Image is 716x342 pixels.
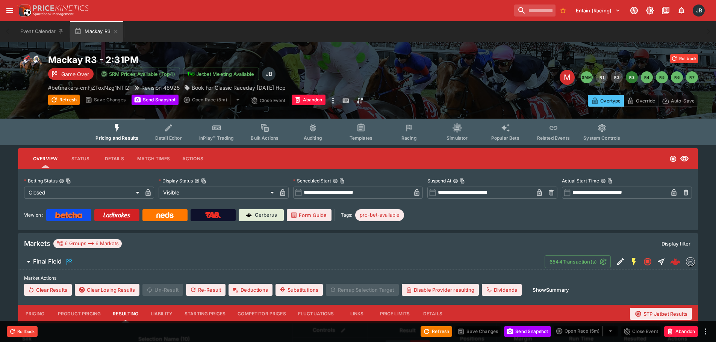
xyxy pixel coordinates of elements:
button: more [701,327,710,336]
svg: Closed [669,155,677,163]
button: Final Field [18,254,545,269]
img: Ladbrokes [103,212,130,218]
button: Notifications [675,4,688,17]
button: Disable Provider resulting [402,284,479,296]
nav: pagination navigation [581,71,698,83]
span: Mark an event as closed and abandoned. [664,327,698,334]
div: 6 Groups 6 Markets [56,239,119,248]
button: Event Calendar [16,21,68,42]
button: SRM Prices Available (Top4) [97,68,180,80]
img: betmakers [686,258,695,266]
p: Overtype [600,97,621,105]
button: Match Times [131,150,176,168]
button: ShowSummary [528,284,573,296]
span: Bulk Actions [251,135,279,141]
p: Display Status [159,178,193,184]
button: Connected to PK [627,4,641,17]
button: Mackay R3 [70,21,123,42]
button: Resulting [107,305,144,323]
button: Override [624,95,658,107]
button: Clear Losing Results [75,284,139,296]
label: Tags: [341,209,352,221]
svg: Closed [643,257,652,266]
svg: Visible [680,154,689,163]
img: Betcha [55,212,82,218]
button: Send Snapshot [132,95,179,105]
button: Re-Result [186,284,226,296]
button: R7 [686,71,698,83]
button: Rollback [7,326,38,337]
div: Event type filters [89,119,626,145]
button: No Bookmarks [557,5,569,17]
div: Closed [24,187,142,199]
img: jetbet-logo.svg [187,70,195,78]
button: Clear Results [24,284,72,296]
span: Templates [350,135,372,141]
p: Auto-Save [671,97,695,105]
button: Liability [145,305,179,323]
button: Starting Prices [179,305,232,323]
p: Revision 48925 [141,84,180,92]
p: Actual Start Time [562,178,599,184]
button: SMM [581,71,593,83]
button: Overview [27,150,64,168]
button: Status [64,150,97,168]
p: Betting Status [24,178,58,184]
p: Cerberus [255,211,277,219]
button: Copy To Clipboard [201,178,206,184]
p: Game Over [61,70,89,78]
button: Refresh [421,326,452,337]
label: Market Actions [24,273,692,284]
button: Abandon [292,95,325,105]
a: 071535d2-11a7-4c87-9120-2d557a3e9b04 [668,254,683,269]
button: Copy To Clipboard [607,178,613,184]
button: Price Limits [374,305,416,323]
div: split button [182,95,245,105]
button: Deductions [229,284,272,296]
span: Popular Bets [491,135,519,141]
button: Display StatusCopy To Clipboard [194,178,200,184]
button: R4 [641,71,653,83]
span: Simulator [447,135,468,141]
span: Detail Editor [155,135,182,141]
a: Form Guide [287,209,332,221]
span: System Controls [583,135,620,141]
button: Copy To Clipboard [460,178,465,184]
h6: Final Field [33,258,62,265]
span: Auditing [304,135,322,141]
button: Actions [176,150,210,168]
p: Scheduled Start [293,178,331,184]
button: Actual Start TimeCopy To Clipboard [601,178,606,184]
button: Closed [641,255,654,268]
button: R6 [671,71,683,83]
div: Josh Brown [693,5,705,17]
button: STP Jetbet Results [630,308,692,320]
span: Pricing and Results [95,135,138,141]
div: Visible [159,187,277,199]
p: Override [636,97,655,105]
button: Links [340,305,374,323]
button: Send Snapshot [504,326,551,337]
h5: Markets [24,239,50,248]
button: Dividends [482,284,522,296]
button: Toggle light/dark mode [643,4,657,17]
button: Documentation [659,4,672,17]
button: Jetbet Meeting Available [183,68,259,80]
div: 071535d2-11a7-4c87-9120-2d557a3e9b04 [670,256,681,267]
div: betmakers [686,257,695,266]
button: Pricing [18,305,52,323]
button: Straight [654,255,668,268]
div: Josh Brown [262,67,276,81]
button: SGM Enabled [627,255,641,268]
img: horse_racing.png [18,54,42,78]
p: Suspend At [427,178,451,184]
button: Refresh [48,95,80,105]
button: R5 [656,71,668,83]
img: logo-cerberus--red.svg [670,256,681,267]
button: R2 [611,71,623,83]
button: Overtype [588,95,624,107]
button: Abandon [664,326,698,337]
label: View on : [24,209,43,221]
img: Sportsbook Management [33,12,74,16]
